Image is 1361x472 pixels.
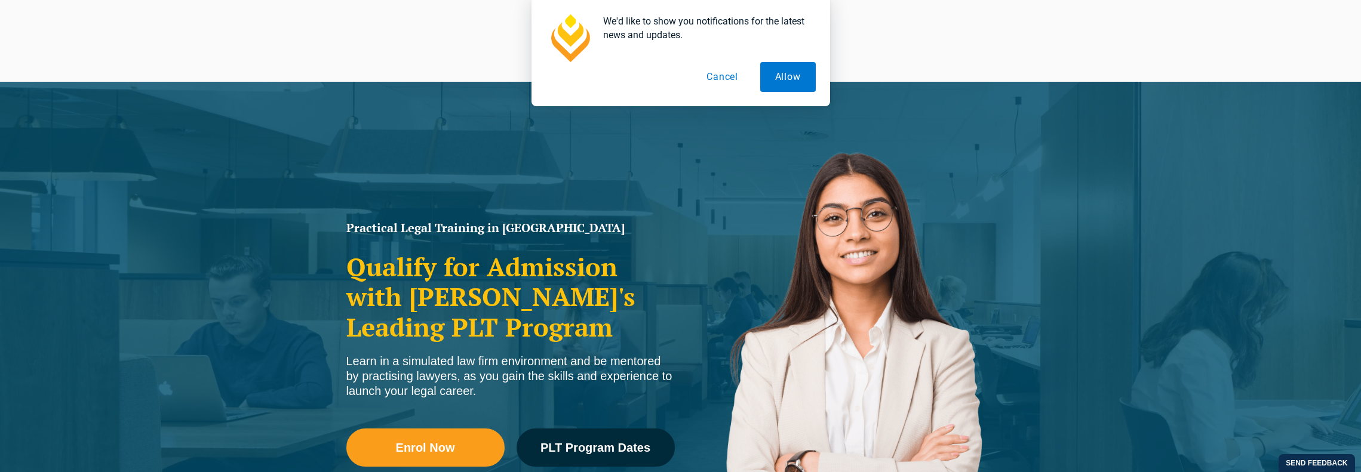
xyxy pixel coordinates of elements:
img: notification icon [546,14,594,62]
span: Enrol Now [396,442,455,454]
h2: Qualify for Admission with [PERSON_NAME]'s Leading PLT Program [346,252,675,342]
div: We'd like to show you notifications for the latest news and updates. [594,14,816,42]
h1: Practical Legal Training in [GEOGRAPHIC_DATA] [346,222,675,234]
a: PLT Program Dates [517,428,675,467]
button: Cancel [692,62,753,92]
a: Enrol Now [346,428,505,467]
button: Allow [760,62,816,92]
span: PLT Program Dates [540,442,650,454]
div: Learn in a simulated law firm environment and be mentored by practising lawyers, as you gain the ... [346,354,675,399]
